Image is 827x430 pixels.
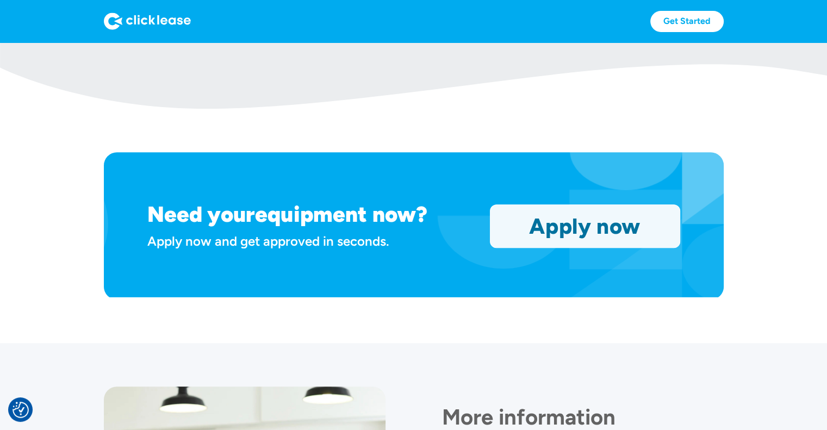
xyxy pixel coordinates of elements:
[650,11,724,32] a: Get Started
[147,232,477,251] div: Apply now and get approved in seconds.
[13,402,29,418] button: Consent Preferences
[13,402,29,418] img: Revisit consent button
[255,201,427,227] h1: equipment now?
[442,404,724,430] h1: More information
[490,205,680,247] a: Apply now
[104,13,191,30] img: Logo
[147,201,255,227] h1: Need your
